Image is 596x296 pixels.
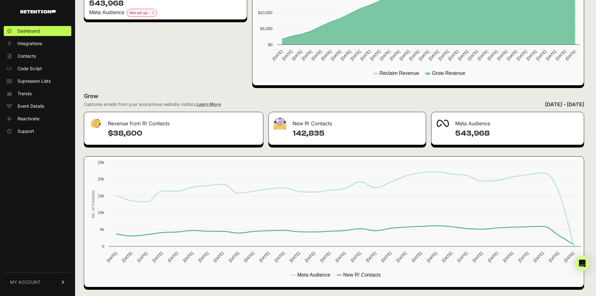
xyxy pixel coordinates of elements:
[431,112,584,131] div: Meta Audience
[197,251,209,263] text: [DATE]
[18,28,40,34] span: Dashboard
[455,128,579,138] h4: 543,968
[545,101,584,108] div: [DATE] - [DATE]
[319,251,331,263] text: [DATE]
[350,49,362,61] text: [DATE]
[182,251,194,263] text: [DATE]
[516,49,528,61] text: [DATE]
[91,190,95,218] text: No. of Contacts
[272,49,284,61] text: [DATE]
[380,251,392,263] text: [DATE]
[426,251,438,263] text: [DATE]
[467,49,479,61] text: [DATE]
[293,128,420,138] h4: 142,835
[4,76,71,86] a: Supression Lists
[350,251,362,263] text: [DATE]
[289,251,301,263] text: [DATE]
[136,251,149,263] text: [DATE]
[432,70,466,76] text: Grow Revenue
[98,210,104,215] text: 10k
[281,49,293,61] text: [DATE]
[18,91,32,97] span: Trends
[102,244,104,249] text: 0
[320,49,333,61] text: [DATE]
[269,112,425,131] div: New R! Contacts
[428,49,440,61] text: [DATE]
[4,101,71,111] a: Event Details
[532,251,545,263] text: [DATE]
[496,49,508,61] text: [DATE]
[18,40,42,47] span: Integrations
[98,160,104,165] text: 25k
[380,70,419,76] text: Reclaim Revenue
[297,272,330,278] text: Meta Audience
[395,251,408,263] text: [DATE]
[106,251,118,263] text: [DATE]
[4,51,71,61] a: Contacts
[343,272,381,278] text: New R! Contacts
[4,126,71,136] a: Support
[10,279,41,285] span: MY ACCOUNT
[258,251,270,263] text: [DATE]
[418,49,430,61] text: [DATE]
[20,10,56,13] img: Retention.com
[98,194,104,198] text: 15k
[447,49,460,61] text: [DATE]
[330,49,342,61] text: [DATE]
[121,251,133,263] text: [DATE]
[196,101,221,107] a: Learn More
[304,251,316,263] text: [DATE]
[273,251,286,263] text: [DATE]
[471,251,484,263] text: [DATE]
[4,114,71,124] a: Reactivate
[4,89,71,99] a: Trends
[565,49,577,61] text: [DATE]
[334,251,347,263] text: [DATE]
[365,251,377,263] text: [DATE]
[526,49,538,61] text: [DATE]
[18,78,51,84] span: Supression Lists
[301,49,313,61] text: [DATE]
[457,49,469,61] text: [DATE]
[228,251,240,263] text: [DATE]
[369,49,381,61] text: [DATE]
[389,49,401,61] text: [DATE]
[4,64,71,74] a: Code Script
[4,273,71,292] a: MY ACCOUNT
[18,116,39,122] span: Reactivate
[291,49,303,61] text: [DATE]
[258,10,273,15] text: $10,000
[408,49,420,61] text: [DATE]
[311,49,323,61] text: [DATE]
[167,251,179,263] text: [DATE]
[359,49,372,61] text: [DATE]
[399,49,411,61] text: [DATE]
[243,251,255,263] text: [DATE]
[502,251,514,263] text: [DATE]
[18,65,42,72] span: Code Script
[18,103,44,109] span: Event Details
[487,251,499,263] text: [DATE]
[563,251,575,263] text: [DATE]
[89,117,102,130] img: fa-dollar-13500eef13a19c4ab2b9ed9ad552e47b0d9fc28b02b83b90ba0e00f96d6372e9.png
[486,49,499,61] text: [DATE]
[517,251,529,263] text: [DATE]
[441,251,453,263] text: [DATE]
[18,53,36,59] span: Contacts
[4,26,71,36] a: Dashboard
[151,251,164,263] text: [DATE]
[555,49,567,61] text: [DATE]
[18,128,34,134] span: Support
[89,8,242,17] div: Meta Audience
[100,227,104,232] text: 5k
[84,112,263,131] div: Revenue from R! Contacts
[438,49,450,61] text: [DATE]
[260,26,273,31] text: $5,000
[548,251,560,263] text: [DATE]
[84,101,221,107] div: Captures emails from your anonymous website visitors.
[535,49,548,61] text: [DATE]
[436,120,449,127] img: fa-meta-2f981b61bb99beabf952f7030308934f19ce035c18b003e963880cc3fabeebb7.png
[506,49,518,61] text: [DATE]
[212,251,225,263] text: [DATE]
[84,92,584,101] h2: Grow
